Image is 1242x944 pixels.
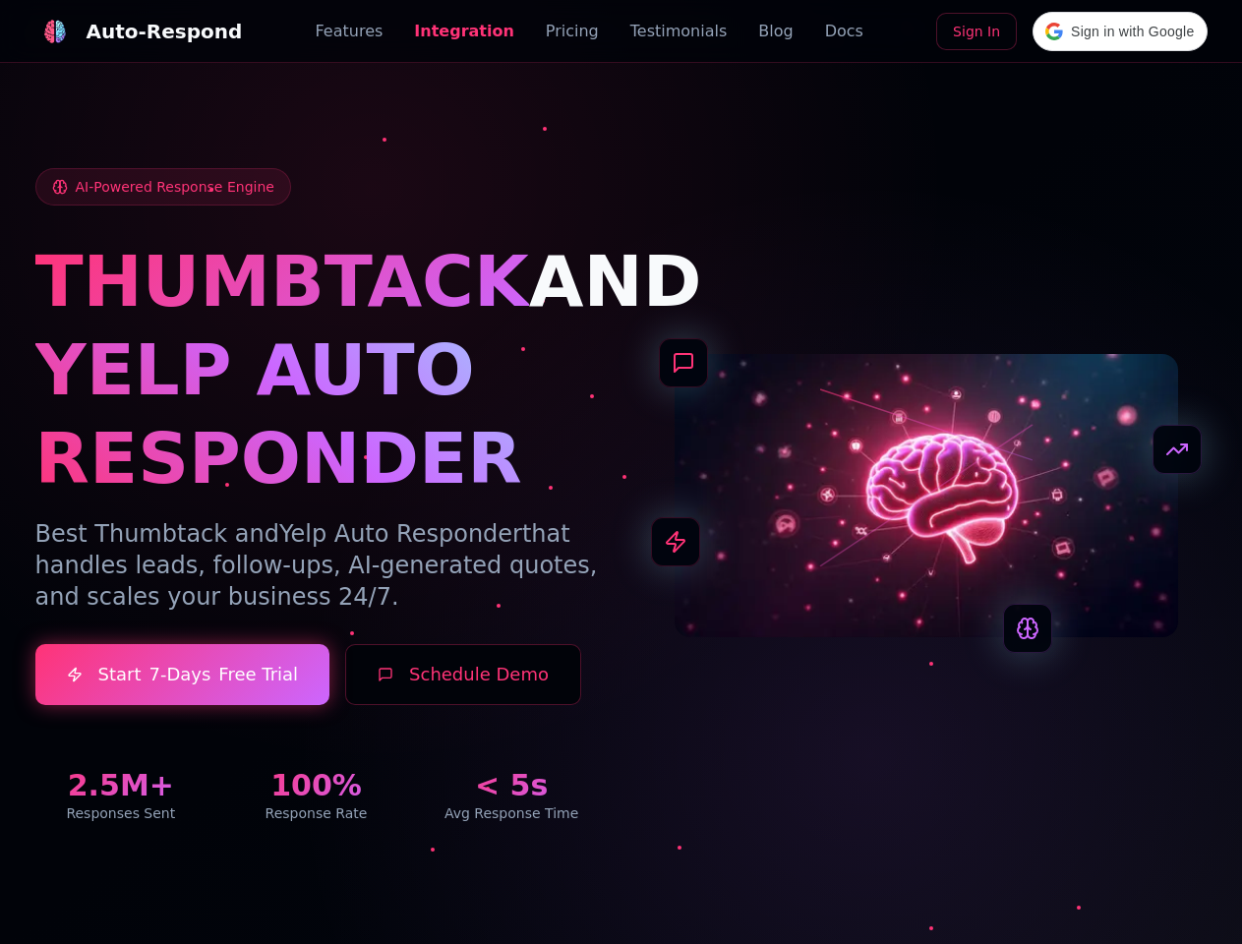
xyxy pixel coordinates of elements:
[76,177,274,197] span: AI-Powered Response Engine
[529,240,702,323] span: AND
[35,518,598,613] p: Best Thumbtack and that handles leads, follow-ups, AI-generated quotes, and scales your business ...
[675,354,1178,637] img: AI Neural Network Brain
[426,768,598,803] div: < 5s
[35,240,529,323] span: THUMBTACK
[279,520,522,548] span: Yelp Auto Responder
[1033,12,1207,51] div: Sign in with Google
[426,803,598,823] div: Avg Response Time
[230,768,402,803] div: 100%
[35,803,207,823] div: Responses Sent
[936,13,1017,50] a: Sign In
[414,20,514,43] a: Integration
[35,12,243,51] a: Auto-Respond
[35,644,330,705] a: Start7-DaysFree Trial
[230,803,402,823] div: Response Rate
[758,20,793,43] a: Blog
[630,20,728,43] a: Testimonials
[546,20,599,43] a: Pricing
[1071,22,1194,42] span: Sign in with Google
[316,20,384,43] a: Features
[35,325,598,502] h1: YELP AUTO RESPONDER
[345,644,581,705] button: Schedule Demo
[87,18,243,45] div: Auto-Respond
[35,768,207,803] div: 2.5M+
[148,661,210,688] span: 7-Days
[43,20,67,43] img: logo.svg
[825,20,863,43] a: Docs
